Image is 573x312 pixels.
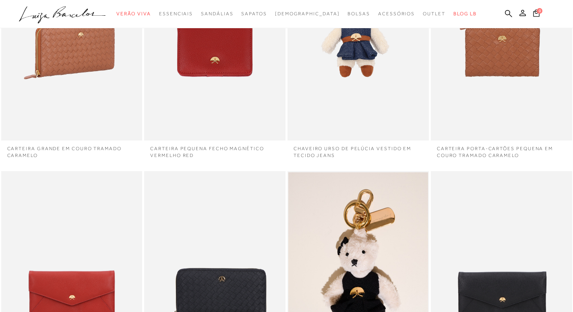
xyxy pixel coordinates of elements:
[1,141,143,159] a: CARTEIRA GRANDE EM COURO TRAMADO CARAMELO
[288,141,429,159] a: CHAVEIRO URSO DE PELÚCIA VESTIDO EM TECIDO JEANS
[453,11,477,17] span: BLOG LB
[116,11,151,17] span: Verão Viva
[378,6,415,21] a: categoryNavScreenReaderText
[201,6,233,21] a: categoryNavScreenReaderText
[116,6,151,21] a: categoryNavScreenReaderText
[378,11,415,17] span: Acessórios
[159,11,193,17] span: Essenciais
[431,141,572,159] a: CARTEIRA PORTA-CARTÕES PEQUENA EM COURO TRAMADO CARAMELO
[159,6,193,21] a: categoryNavScreenReaderText
[241,6,267,21] a: categoryNavScreenReaderText
[201,11,233,17] span: Sandálias
[275,6,340,21] a: noSubCategoriesText
[348,6,370,21] a: categoryNavScreenReaderText
[423,6,445,21] a: categoryNavScreenReaderText
[144,141,285,159] a: CARTEIRA PEQUENA FECHO MAGNÉTICO VERMELHO RED
[241,11,267,17] span: Sapatos
[423,11,445,17] span: Outlet
[537,8,542,14] span: 0
[275,11,340,17] span: [DEMOGRAPHIC_DATA]
[531,9,542,20] button: 0
[453,6,477,21] a: BLOG LB
[348,11,370,17] span: Bolsas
